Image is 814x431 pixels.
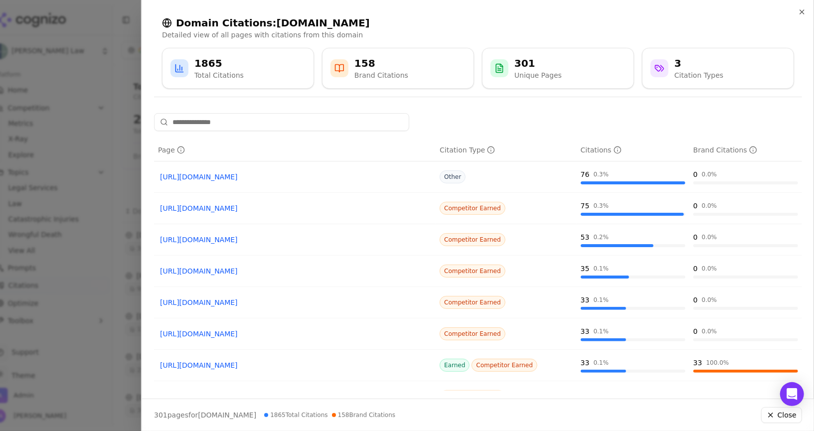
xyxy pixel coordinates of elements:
[581,232,590,242] div: 53
[706,359,729,367] div: 100.0 %
[693,145,757,155] div: Brand Citations
[160,235,430,245] a: [URL][DOMAIN_NAME]
[440,390,505,403] span: Competitor Earned
[440,359,470,372] span: Earned
[160,329,430,339] a: [URL][DOMAIN_NAME]
[440,233,505,246] span: Competitor Earned
[514,56,562,70] div: 301
[581,169,590,179] div: 76
[154,410,256,420] p: page s for
[594,170,609,178] div: 0.3 %
[581,201,590,211] div: 75
[594,233,609,241] div: 0.2 %
[577,139,689,161] th: totalCitationCount
[693,169,698,179] div: 0
[440,202,505,215] span: Competitor Earned
[194,56,244,70] div: 1865
[158,145,185,155] div: Page
[440,170,466,183] span: Other
[162,30,794,40] p: Detailed view of all pages with citations from this domain
[674,56,723,70] div: 3
[702,202,717,210] div: 0.0 %
[154,139,436,161] th: page
[693,232,698,242] div: 0
[472,359,537,372] span: Competitor Earned
[689,139,802,161] th: brandCitationCount
[436,139,577,161] th: citationTypes
[354,56,408,70] div: 158
[154,411,167,419] span: 301
[514,70,562,80] div: Unique Pages
[702,296,717,304] div: 0.0 %
[581,326,590,336] div: 33
[594,359,609,367] div: 0.1 %
[693,326,698,336] div: 0
[440,296,505,309] span: Competitor Earned
[332,411,395,419] span: 158 Brand Citations
[594,327,609,335] div: 0.1 %
[581,389,590,399] div: 31
[693,389,698,399] div: 0
[440,327,505,340] span: Competitor Earned
[581,358,590,368] div: 33
[440,265,505,278] span: Competitor Earned
[702,233,717,241] div: 0.0 %
[194,70,244,80] div: Total Citations
[702,265,717,273] div: 0.0 %
[160,266,430,276] a: [URL][DOMAIN_NAME]
[702,327,717,335] div: 0.0 %
[594,390,609,398] div: 0.1 %
[674,70,723,80] div: Citation Types
[160,203,430,213] a: [URL][DOMAIN_NAME]
[264,411,327,419] span: 1865 Total Citations
[440,145,495,155] div: Citation Type
[594,202,609,210] div: 0.3 %
[354,70,408,80] div: Brand Citations
[581,264,590,274] div: 35
[761,407,802,423] button: Close
[198,411,256,419] span: [DOMAIN_NAME]
[594,265,609,273] div: 0.1 %
[693,264,698,274] div: 0
[160,360,430,370] a: [URL][DOMAIN_NAME]
[581,295,590,305] div: 33
[160,172,430,182] a: [URL][DOMAIN_NAME]
[702,170,717,178] div: 0.0 %
[160,297,430,307] a: [URL][DOMAIN_NAME]
[693,358,702,368] div: 33
[594,296,609,304] div: 0.1 %
[693,201,698,211] div: 0
[702,390,717,398] div: 0.0 %
[693,295,698,305] div: 0
[581,145,622,155] div: Citations
[162,16,794,30] h2: Domain Citations: [DOMAIN_NAME]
